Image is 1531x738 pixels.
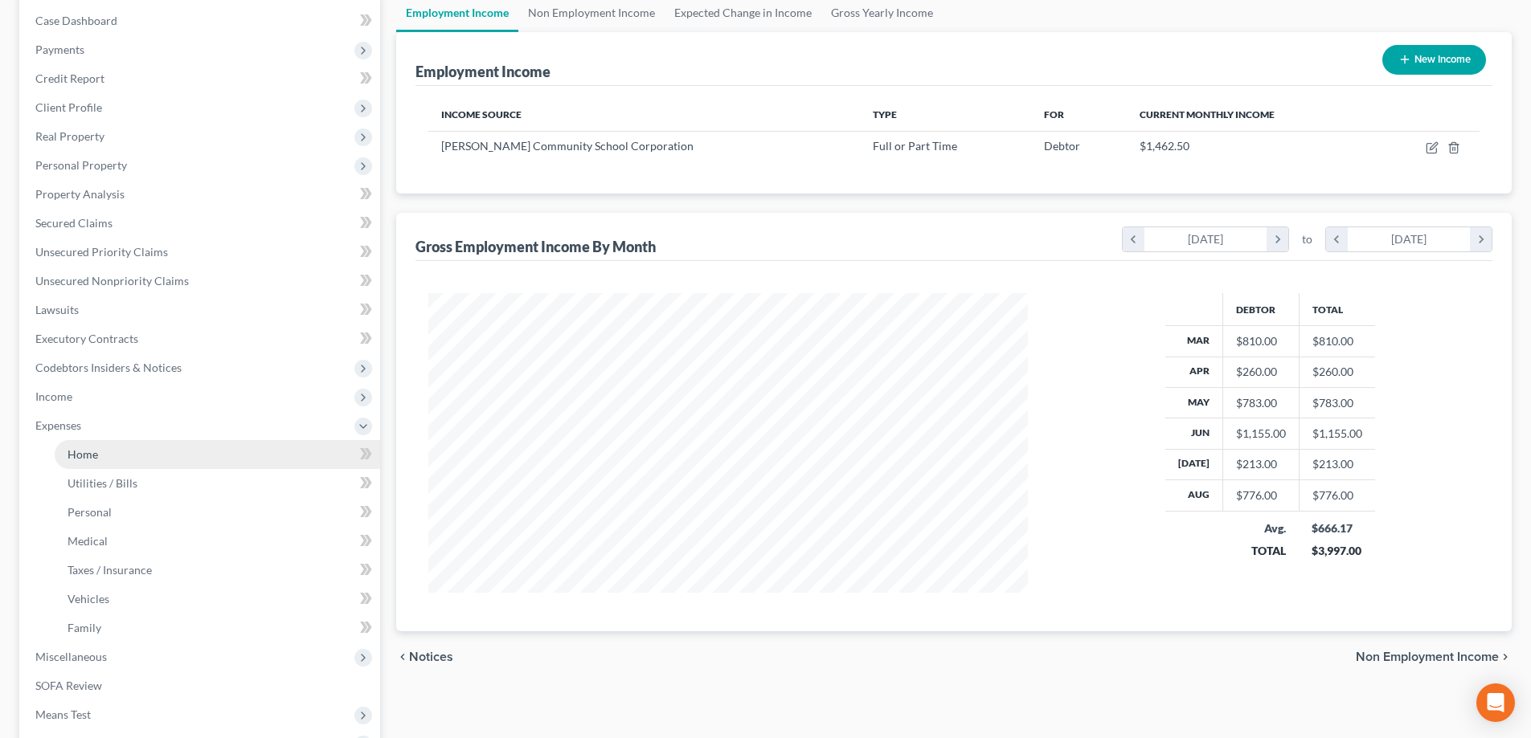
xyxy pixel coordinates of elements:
span: to [1302,231,1312,247]
td: $776.00 [1299,480,1375,511]
i: chevron_left [1123,227,1144,251]
span: Family [68,621,101,634]
th: Jun [1165,418,1223,449]
th: May [1165,387,1223,418]
div: $213.00 [1236,456,1286,472]
i: chevron_right [1499,650,1512,663]
a: Family [55,614,380,642]
div: Gross Employment Income By Month [415,237,656,256]
div: $260.00 [1236,364,1286,380]
div: TOTAL [1235,543,1286,559]
span: Codebtors Insiders & Notices [35,361,182,374]
a: Case Dashboard [23,6,380,35]
a: Executory Contracts [23,324,380,353]
span: Income [35,389,72,403]
a: Taxes / Insurance [55,556,380,585]
i: chevron_left [396,650,409,663]
span: For [1044,108,1064,120]
span: Personal Property [35,158,127,172]
span: SOFA Review [35,679,102,692]
span: Case Dashboard [35,14,117,27]
div: $776.00 [1236,487,1286,504]
i: chevron_right [1470,227,1492,251]
th: Apr [1165,357,1223,387]
span: Personal [68,505,112,519]
th: [DATE] [1165,449,1223,479]
span: Miscellaneous [35,650,107,663]
a: Credit Report [23,64,380,93]
div: $1,155.00 [1236,426,1286,442]
a: Unsecured Priority Claims [23,238,380,267]
span: Payments [35,43,84,56]
span: Client Profile [35,100,102,114]
div: [DATE] [1348,227,1471,251]
div: Avg. [1235,520,1286,536]
a: Medical [55,527,380,556]
td: $1,155.00 [1299,418,1375,449]
a: Utilities / Bills [55,469,380,498]
span: Executory Contracts [35,332,138,345]
div: $783.00 [1236,395,1286,411]
div: $666.17 [1312,520,1362,536]
span: Non Employment Income [1356,650,1499,663]
a: Unsecured Nonpriority Claims [23,267,380,296]
div: Open Intercom Messenger [1476,683,1515,722]
span: Debtor [1044,139,1080,153]
span: Home [68,447,98,461]
button: chevron_left Notices [396,650,453,663]
span: Unsecured Priority Claims [35,245,168,259]
i: chevron_right [1267,227,1288,251]
a: Property Analysis [23,180,380,209]
i: chevron_left [1326,227,1348,251]
a: Secured Claims [23,209,380,238]
td: $783.00 [1299,387,1375,418]
button: Non Employment Income chevron_right [1356,650,1512,663]
a: Lawsuits [23,296,380,324]
span: Lawsuits [35,303,79,316]
a: Personal [55,498,380,527]
td: $213.00 [1299,449,1375,479]
span: $1,462.50 [1140,139,1189,153]
div: Employment Income [415,62,551,81]
td: $260.00 [1299,357,1375,387]
span: Notices [409,650,453,663]
span: Property Analysis [35,187,125,201]
span: Credit Report [35,71,104,85]
span: Taxes / Insurance [68,563,152,577]
span: Vehicles [68,592,109,605]
a: SOFA Review [23,671,380,700]
span: Type [873,108,897,120]
a: Home [55,440,380,469]
span: Medical [68,534,108,548]
div: [DATE] [1144,227,1267,251]
span: Real Property [35,129,104,143]
th: Debtor [1222,293,1299,325]
span: Income Source [441,108,522,120]
th: Mar [1165,326,1223,357]
div: $3,997.00 [1312,543,1362,559]
span: Current Monthly Income [1140,108,1275,120]
span: Expenses [35,418,81,432]
span: Utilities / Bills [68,476,137,490]
div: $810.00 [1236,333,1286,349]
span: Full or Part Time [873,139,957,153]
span: Secured Claims [35,216,113,230]
span: Unsecured Nonpriority Claims [35,274,189,287]
span: Means Test [35,707,91,721]
span: [PERSON_NAME] Community School Corporation [441,139,694,153]
button: New Income [1382,45,1486,75]
td: $810.00 [1299,326,1375,357]
th: Total [1299,293,1375,325]
th: Aug [1165,480,1223,511]
a: Vehicles [55,585,380,614]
